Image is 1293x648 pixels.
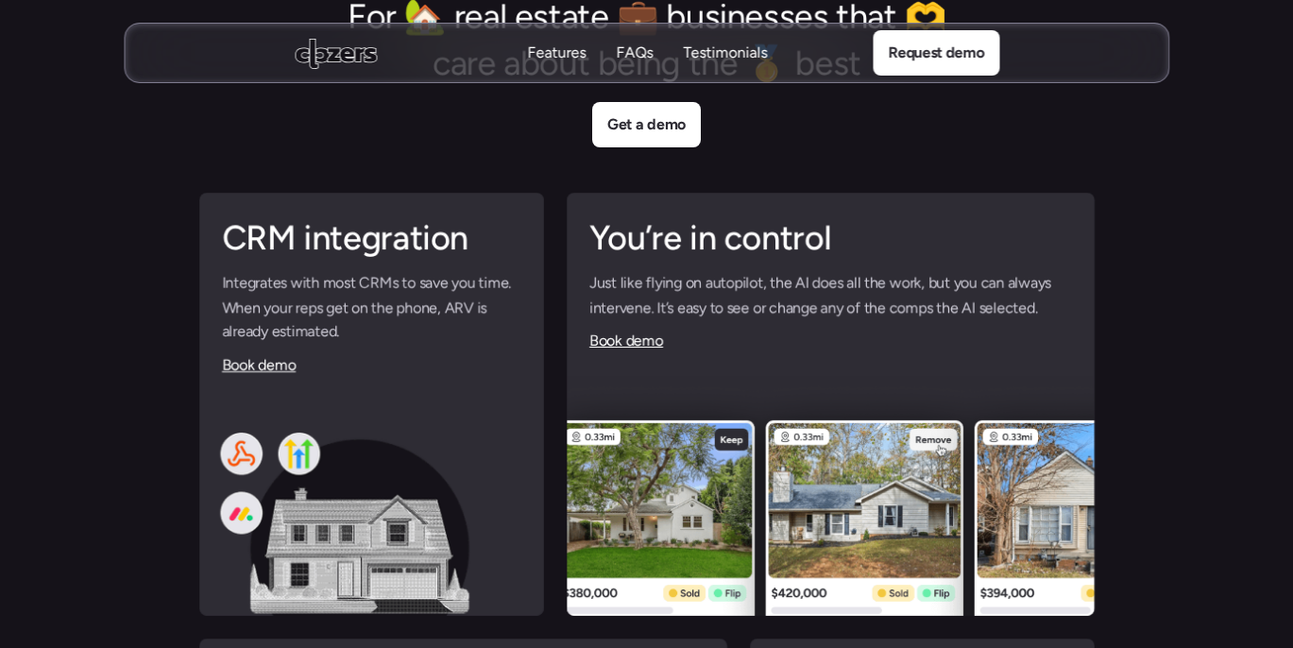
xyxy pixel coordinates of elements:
p: Request demo [888,41,983,65]
a: TestimonialsTestimonials [683,43,767,64]
p: Features [527,63,586,84]
p: Integrates with most CRMs to save you time. When your reps get on the phone, ARV is already estim... [222,271,521,344]
a: Request demo [873,30,998,76]
p: Features [527,43,586,63]
h2: CRM integration [222,215,521,262]
p: FAQs [616,43,653,63]
a: FAQsFAQs [616,43,653,64]
a: Book demo [588,332,662,350]
p: Get a demo [607,112,686,137]
a: Book demo [222,356,296,374]
p: Testimonials [683,63,767,84]
a: Get a demo [592,102,701,147]
a: FeaturesFeatures [527,43,586,64]
p: Just like flying on autopilot, the AI does all the work, but you can always intervene. It’s easy ... [588,271,1071,319]
h2: You’re in control [588,215,1071,262]
p: FAQs [616,63,653,84]
p: Testimonials [683,43,767,63]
